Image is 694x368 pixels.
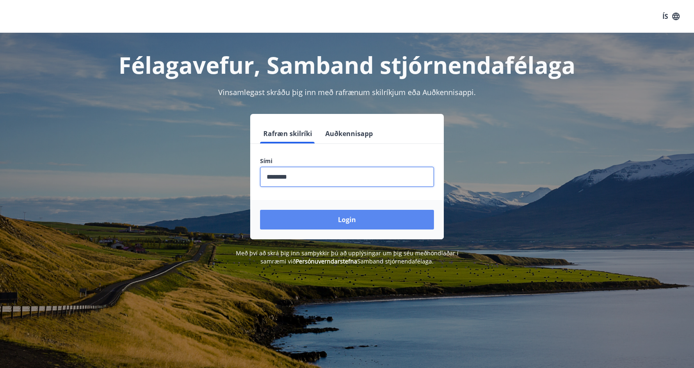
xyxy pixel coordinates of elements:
h1: Félagavefur, Samband stjórnendafélaga [62,49,632,80]
span: Með því að skrá þig inn samþykkir þú að upplýsingar um þig séu meðhöndlaðar í samræmi við Samband... [236,249,459,265]
button: ÍS [658,9,684,24]
label: Sími [260,157,434,165]
button: Rafræn skilríki [260,124,315,143]
button: Login [260,210,434,229]
button: Auðkennisapp [322,124,376,143]
a: Persónuverndarstefna [296,257,357,265]
span: Vinsamlegast skráðu þig inn með rafrænum skilríkjum eða Auðkennisappi. [218,87,476,97]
